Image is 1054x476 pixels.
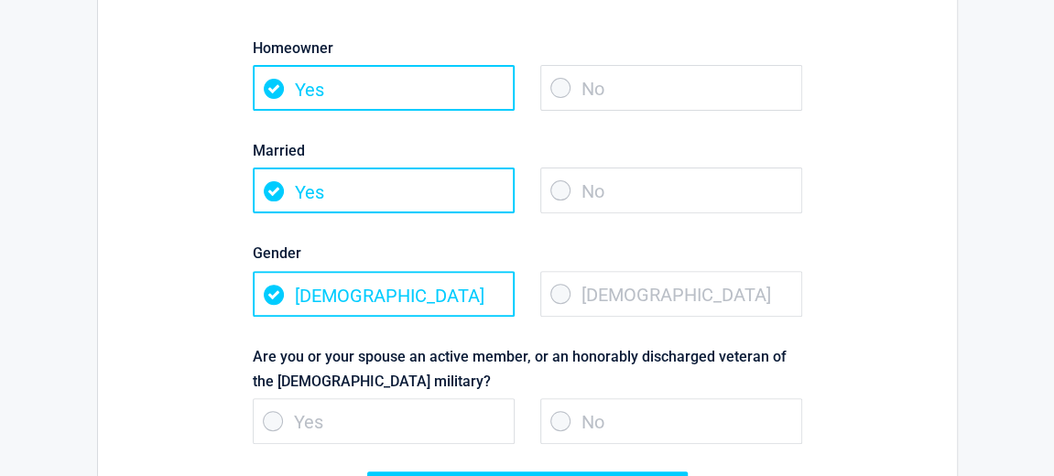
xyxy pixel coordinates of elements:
span: Yes [253,398,515,444]
label: Gender [253,241,802,265]
span: Yes [253,168,515,213]
label: Homeowner [253,36,802,60]
span: Yes [253,65,515,111]
span: No [540,65,802,111]
span: No [540,398,802,444]
label: Are you or your spouse an active member, or an honorably discharged veteran of the [DEMOGRAPHIC_D... [253,344,802,395]
span: [DEMOGRAPHIC_DATA] [253,271,515,317]
label: Married [253,138,802,163]
span: [DEMOGRAPHIC_DATA] [540,271,802,317]
span: No [540,168,802,213]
